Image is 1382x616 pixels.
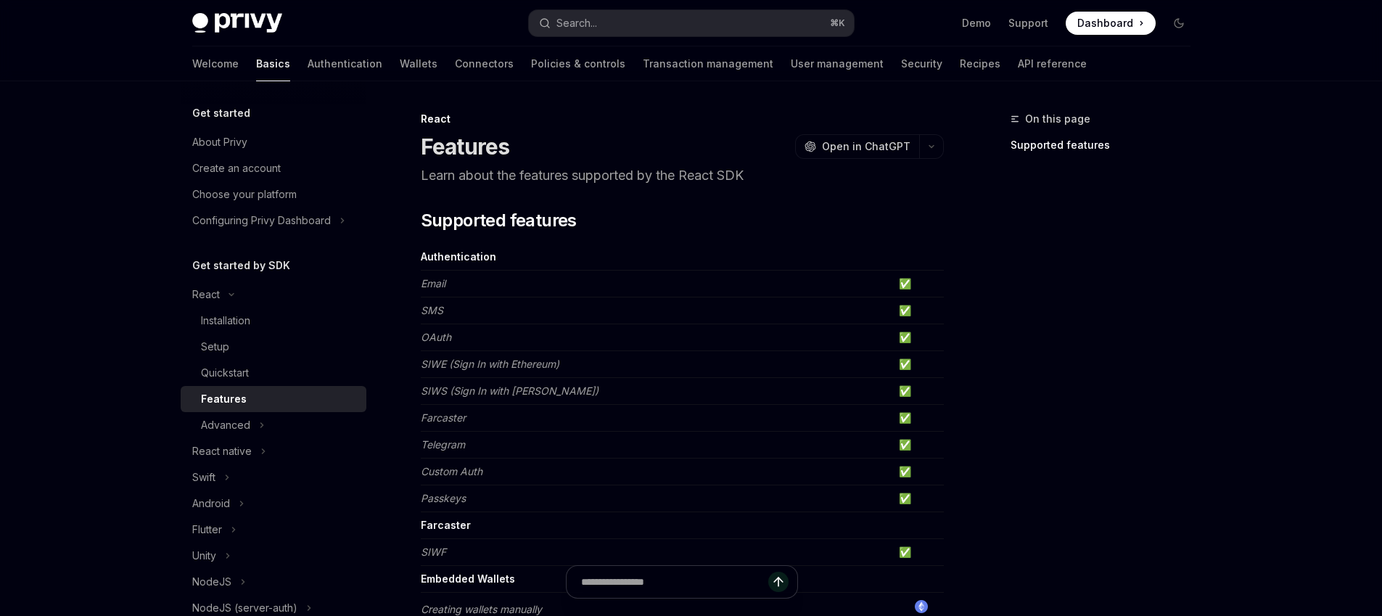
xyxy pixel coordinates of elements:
div: Features [201,390,247,408]
h5: Get started [192,104,250,122]
div: Flutter [192,521,222,538]
a: User management [791,46,884,81]
button: Toggle dark mode [1167,12,1190,35]
em: SMS [421,304,443,316]
a: Security [901,46,942,81]
div: Quickstart [201,364,249,382]
em: Custom Auth [421,465,482,477]
a: Welcome [192,46,239,81]
div: Setup [201,338,229,356]
span: Open in ChatGPT [822,139,910,154]
td: ✅ [893,324,944,351]
span: ⌘ K [830,17,845,29]
button: Toggle Configuring Privy Dashboard section [181,208,366,234]
em: Email [421,277,445,289]
strong: Authentication [421,250,496,263]
a: Recipes [960,46,1000,81]
div: Choose your platform [192,186,297,203]
div: About Privy [192,134,247,151]
button: Toggle Swift section [181,464,366,490]
button: Open search [529,10,854,36]
strong: Farcaster [421,519,471,531]
td: ✅ [893,539,944,566]
a: Choose your platform [181,181,366,208]
a: Quickstart [181,360,366,386]
td: ✅ [893,271,944,297]
button: Toggle Unity section [181,543,366,569]
button: Toggle React section [181,282,366,308]
td: ✅ [893,378,944,405]
button: Open in ChatGPT [795,134,919,159]
input: Ask a question... [581,566,768,598]
div: Search... [556,15,597,32]
button: Send message [768,572,789,592]
em: Telegram [421,438,465,451]
div: Android [192,495,230,512]
a: About Privy [181,129,366,155]
button: Toggle NodeJS section [181,569,366,595]
em: OAuth [421,331,451,343]
td: ✅ [893,432,944,459]
button: Toggle Flutter section [181,517,366,543]
a: Setup [181,334,366,360]
td: ✅ [893,405,944,432]
td: ✅ [893,297,944,324]
a: Installation [181,308,366,334]
a: Supported features [1011,134,1202,157]
button: Toggle React native section [181,438,366,464]
a: Basics [256,46,290,81]
button: Toggle Android section [181,490,366,517]
a: Authentication [308,46,382,81]
h5: Get started by SDK [192,257,290,274]
a: Support [1008,16,1048,30]
em: SIWS (Sign In with [PERSON_NAME]) [421,385,599,397]
span: Supported features [421,209,577,232]
div: Installation [201,312,250,329]
span: Dashboard [1077,16,1133,30]
em: Farcaster [421,411,466,424]
img: dark logo [192,13,282,33]
div: NodeJS [192,573,231,591]
a: Transaction management [643,46,773,81]
td: ✅ [893,485,944,512]
div: Swift [192,469,215,486]
div: React [421,112,944,126]
div: Configuring Privy Dashboard [192,212,331,229]
td: ✅ [893,459,944,485]
em: Passkeys [421,492,466,504]
em: SIWF [421,546,446,558]
a: Dashboard [1066,12,1156,35]
a: Wallets [400,46,437,81]
div: React native [192,443,252,460]
a: Policies & controls [531,46,625,81]
div: Create an account [192,160,281,177]
em: SIWE (Sign In with Ethereum) [421,358,559,370]
a: Create an account [181,155,366,181]
a: Demo [962,16,991,30]
td: ✅ [893,351,944,378]
div: React [192,286,220,303]
span: On this page [1025,110,1090,128]
p: Learn about the features supported by the React SDK [421,165,944,186]
a: Features [181,386,366,412]
div: Advanced [201,416,250,434]
a: API reference [1018,46,1087,81]
a: Connectors [455,46,514,81]
div: Unity [192,547,216,564]
h1: Features [421,134,510,160]
button: Toggle Advanced section [181,412,366,438]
